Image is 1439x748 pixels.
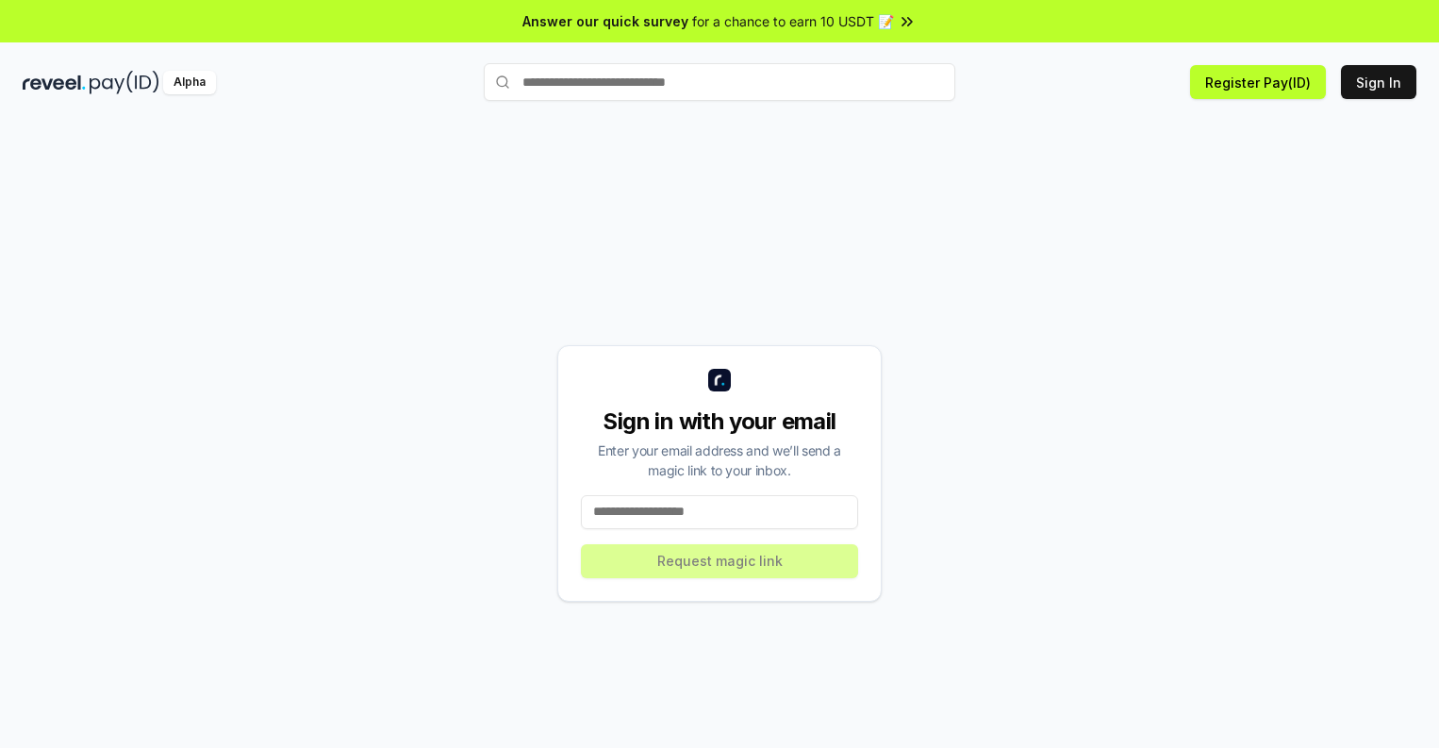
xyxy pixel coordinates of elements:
img: logo_small [708,369,731,391]
span: for a chance to earn 10 USDT 📝 [692,11,894,31]
span: Answer our quick survey [522,11,688,31]
button: Sign In [1341,65,1416,99]
img: reveel_dark [23,71,86,94]
img: pay_id [90,71,159,94]
div: Enter your email address and we’ll send a magic link to your inbox. [581,440,858,480]
div: Sign in with your email [581,407,858,437]
div: Alpha [163,71,216,94]
button: Register Pay(ID) [1190,65,1326,99]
